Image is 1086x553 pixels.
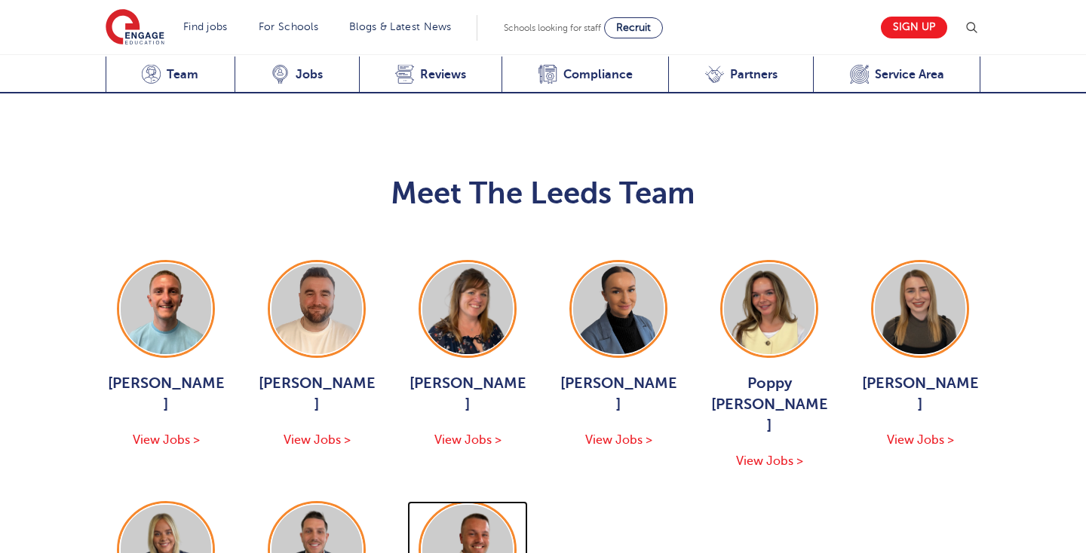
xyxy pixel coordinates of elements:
a: Partners [668,57,813,93]
a: [PERSON_NAME] View Jobs > [407,260,528,450]
img: Holly Johnson [573,264,664,354]
img: Chris Rushton [271,264,362,354]
span: Compliance [563,67,633,82]
span: Team [167,67,198,82]
a: Reviews [359,57,502,93]
img: Poppy Burnside [724,264,814,354]
span: [PERSON_NAME] [256,373,377,415]
span: Service Area [875,67,944,82]
img: Layla McCosker [875,264,965,354]
span: Partners [730,67,778,82]
a: Sign up [881,17,947,38]
span: [PERSON_NAME] [407,373,528,415]
span: View Jobs > [133,433,200,447]
span: View Jobs > [284,433,351,447]
img: Joanne Wright [422,264,513,354]
a: Compliance [502,57,668,93]
a: Find jobs [183,21,228,32]
span: [PERSON_NAME] [860,373,980,415]
span: Schools looking for staff [504,23,601,33]
a: Team [106,57,235,93]
span: Recruit [616,22,651,33]
span: View Jobs > [736,454,803,468]
img: Engage Education [106,9,164,47]
a: [PERSON_NAME] View Jobs > [558,260,679,450]
span: View Jobs > [585,433,652,447]
span: Jobs [296,67,323,82]
a: Poppy [PERSON_NAME] View Jobs > [709,260,830,471]
a: Service Area [813,57,980,93]
a: For Schools [259,21,318,32]
a: Recruit [604,17,663,38]
span: Poppy [PERSON_NAME] [709,373,830,436]
a: Jobs [235,57,359,93]
h2: Meet The Leeds Team [106,176,980,212]
a: [PERSON_NAME] View Jobs > [256,260,377,450]
span: View Jobs > [434,433,502,447]
span: View Jobs > [887,433,954,447]
img: George Dignam [121,264,211,354]
span: [PERSON_NAME] [106,373,226,415]
a: [PERSON_NAME] View Jobs > [106,260,226,450]
span: Reviews [420,67,466,82]
a: [PERSON_NAME] View Jobs > [860,260,980,450]
span: [PERSON_NAME] [558,373,679,415]
a: Blogs & Latest News [349,21,452,32]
